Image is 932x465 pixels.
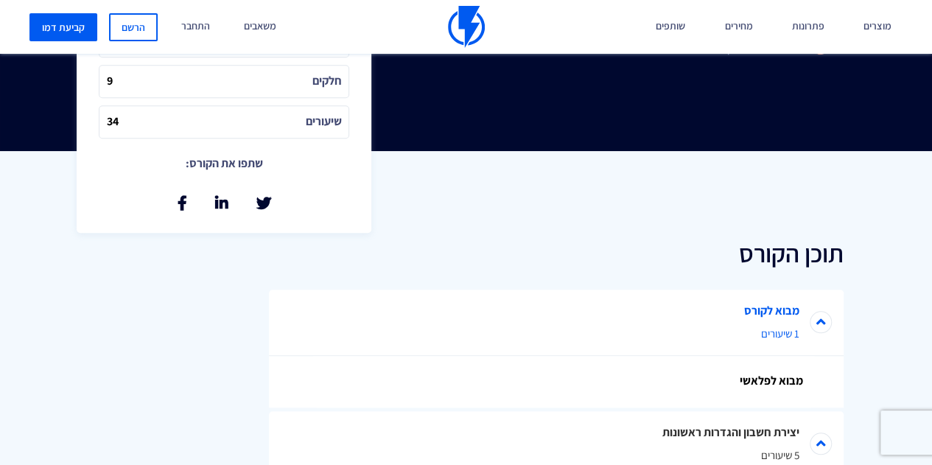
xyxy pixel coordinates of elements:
a: קביעת דמו [29,13,97,41]
i: 9 [107,73,113,90]
a: שתף בטוויטר [256,196,271,211]
a: מבוא לפלאשי [313,356,814,408]
i: חלקים [312,73,341,90]
i: 34 [107,113,119,130]
span: 5 שיעורים [313,447,799,463]
i: שיעורים [305,113,341,130]
a: שתף בלינקאדין [215,196,228,211]
li: מבוא לקורס [269,290,844,356]
a: הרשם [109,13,158,41]
a: שתף בפייסבוק [178,196,187,211]
span: 1 שיעורים [313,326,799,341]
p: שתפו את הקורס: [186,153,263,174]
h2: תוכן הקורס [269,240,844,267]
